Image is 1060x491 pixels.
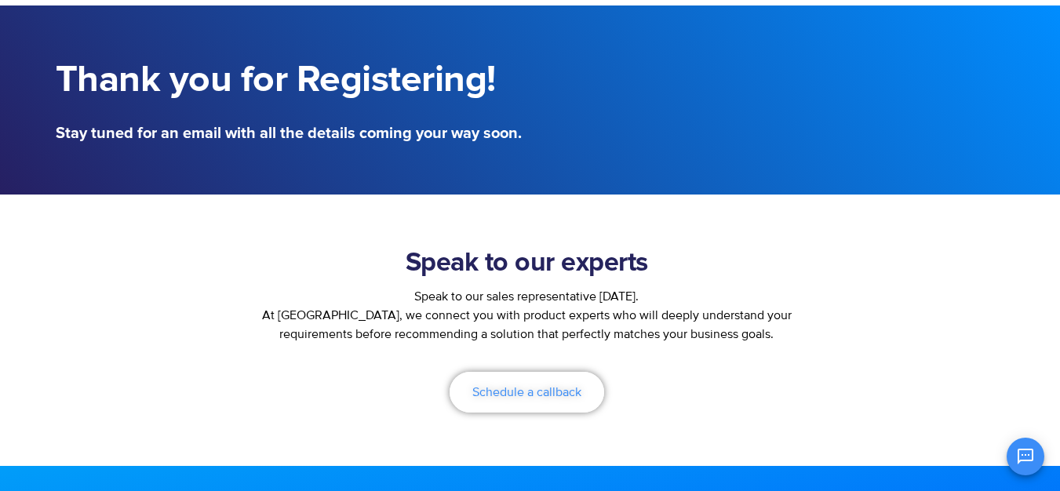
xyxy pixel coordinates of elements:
[56,59,523,102] h1: Thank you for Registering!
[472,386,581,398] span: Schedule a callback
[249,306,806,344] p: At [GEOGRAPHIC_DATA], we connect you with product experts who will deeply understand your require...
[1007,438,1044,475] button: Open chat
[249,287,806,306] div: Speak to our sales representative [DATE].
[56,125,523,141] h5: Stay tuned for an email with all the details coming your way soon.
[249,248,806,279] h2: Speak to our experts
[450,372,604,413] a: Schedule a callback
